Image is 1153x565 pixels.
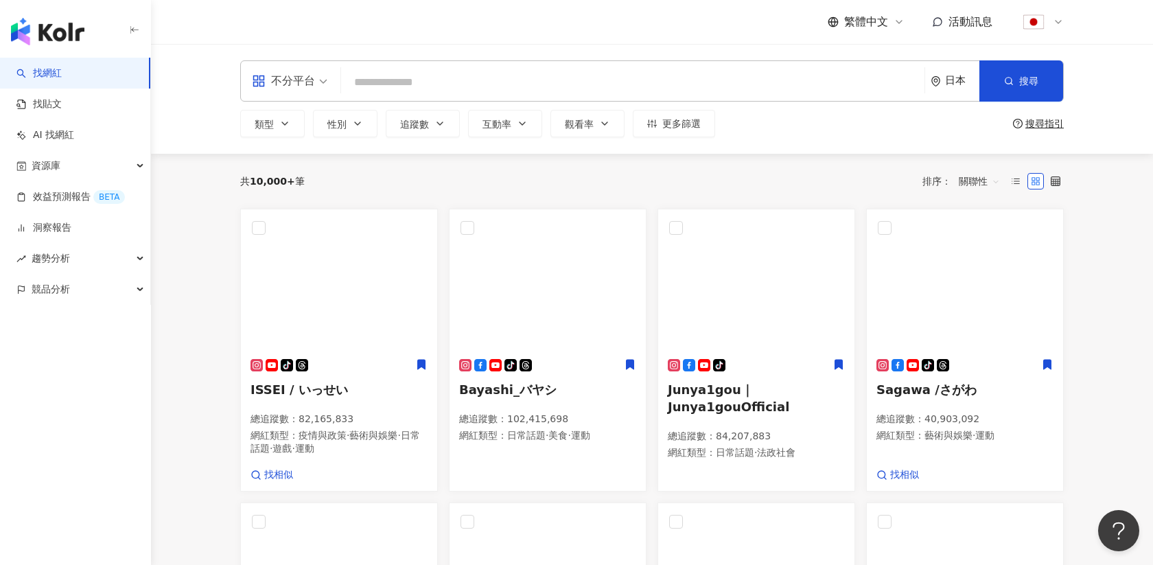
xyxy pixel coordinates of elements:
[255,119,274,130] span: 類型
[32,274,70,305] span: 競品分析
[482,119,511,130] span: 互動率
[251,429,428,456] p: 網紅類型 ：
[16,67,62,80] a: search找網紅
[876,429,1053,443] p: 網紅類型 ：
[867,209,1063,347] img: KOL Avatar
[468,110,542,137] button: 互動率
[240,209,438,492] a: KOL AvatarISSEI / いっせい總追蹤數：82,165,833網紅類型：疫情與政策·藝術與娛樂·日常話題·遊戲·運動找相似
[241,209,437,347] img: KOL Avatar
[548,430,568,441] span: 美食
[757,447,795,458] span: 法政社會
[251,413,428,426] p: 總追蹤數 ： 82,165,833
[252,74,266,88] span: appstore
[1013,119,1023,128] span: question-circle
[890,468,919,482] span: 找相似
[32,150,60,181] span: 資源庫
[1025,118,1064,129] div: 搜尋指引
[299,430,347,441] span: 疫情與政策
[240,176,305,187] div: 共 筆
[251,468,293,482] a: 找相似
[844,14,888,30] span: 繁體中文
[924,430,973,441] span: 藝術與娛樂
[662,118,701,129] span: 更多篩選
[1021,9,1047,35] img: flag-Japan-800x800.png
[450,209,646,347] img: KOL Avatar
[16,97,62,111] a: 找貼文
[658,209,854,347] img: KOL Avatar
[397,430,400,441] span: ·
[449,209,647,492] a: KOL AvatarBayashi_バヤシ總追蹤數：102,415,698網紅類型：日常話題·美食·運動
[876,468,919,482] a: 找相似
[973,430,975,441] span: ·
[668,430,845,443] p: 總追蹤數 ： 84,207,883
[565,119,594,130] span: 觀看率
[16,190,125,204] a: 效益預測報告BETA
[251,382,348,397] span: ISSEI / いっせい
[668,382,789,414] span: Junya1gou｜Junya1gouOfficial
[668,446,845,460] p: 網紅類型 ：
[240,110,305,137] button: 類型
[876,382,977,397] span: Sagawa /さがわ
[546,430,548,441] span: ·
[1098,510,1139,551] iframe: Help Scout Beacon - Open
[507,430,546,441] span: 日常話題
[295,443,314,454] span: 運動
[459,413,636,426] p: 總追蹤數 ： 102,415,698
[347,430,349,441] span: ·
[349,430,397,441] span: 藝術與娛樂
[313,110,377,137] button: 性別
[459,382,557,397] span: Bayashi_バヤシ
[400,119,429,130] span: 追蹤數
[16,128,74,142] a: AI 找網紅
[11,18,84,45] img: logo
[327,119,347,130] span: 性別
[292,443,294,454] span: ·
[16,221,71,235] a: 洞察報告
[571,430,590,441] span: 運動
[264,468,293,482] span: 找相似
[948,15,992,28] span: 活動訊息
[270,443,272,454] span: ·
[959,170,1000,192] span: 關聯性
[931,76,941,87] span: environment
[272,443,292,454] span: 遊戲
[979,60,1063,102] button: 搜尋
[657,209,855,492] a: KOL AvatarJunya1gou｜Junya1gouOfficial總追蹤數：84,207,883網紅類型：日常話題·法政社會
[459,429,636,443] p: 網紅類型 ：
[754,447,757,458] span: ·
[568,430,570,441] span: ·
[876,413,1053,426] p: 總追蹤數 ： 40,903,092
[1019,76,1038,87] span: 搜尋
[32,243,70,274] span: 趨勢分析
[922,170,1008,192] div: 排序：
[386,110,460,137] button: 追蹤數
[250,176,295,187] span: 10,000+
[975,430,994,441] span: 運動
[550,110,625,137] button: 觀看率
[633,110,715,137] button: 更多篩選
[16,254,26,264] span: rise
[252,70,315,92] div: 不分平台
[866,209,1064,492] a: KOL AvatarSagawa /さがわ總追蹤數：40,903,092網紅類型：藝術與娛樂·運動找相似
[716,447,754,458] span: 日常話題
[945,75,979,87] div: 日本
